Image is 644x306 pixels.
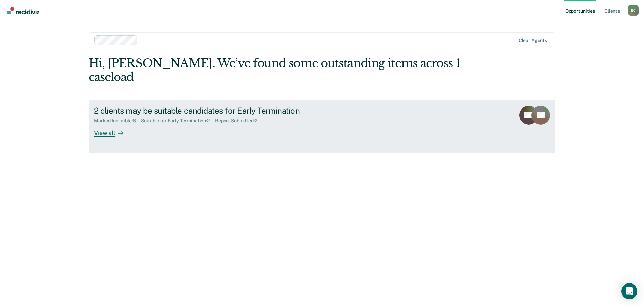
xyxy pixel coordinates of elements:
div: Clear agents [519,38,547,43]
a: 2 clients may be suitable candidates for Early TerminationMarked Ineligible:6Suitable for Early T... [89,100,555,153]
div: Report Submitted : 2 [215,118,263,124]
div: Suitable for Early Termination : 2 [141,118,215,124]
div: Open Intercom Messenger [621,283,637,299]
div: Hi, [PERSON_NAME]. We’ve found some outstanding items across 1 caseload [89,56,462,84]
div: E C [628,5,639,16]
div: 2 clients may be suitable candidates for Early Termination [94,106,329,116]
div: View all [94,124,131,137]
button: Profile dropdown button [628,5,639,16]
div: Marked Ineligible : 6 [94,118,141,124]
img: Recidiviz [7,7,39,14]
